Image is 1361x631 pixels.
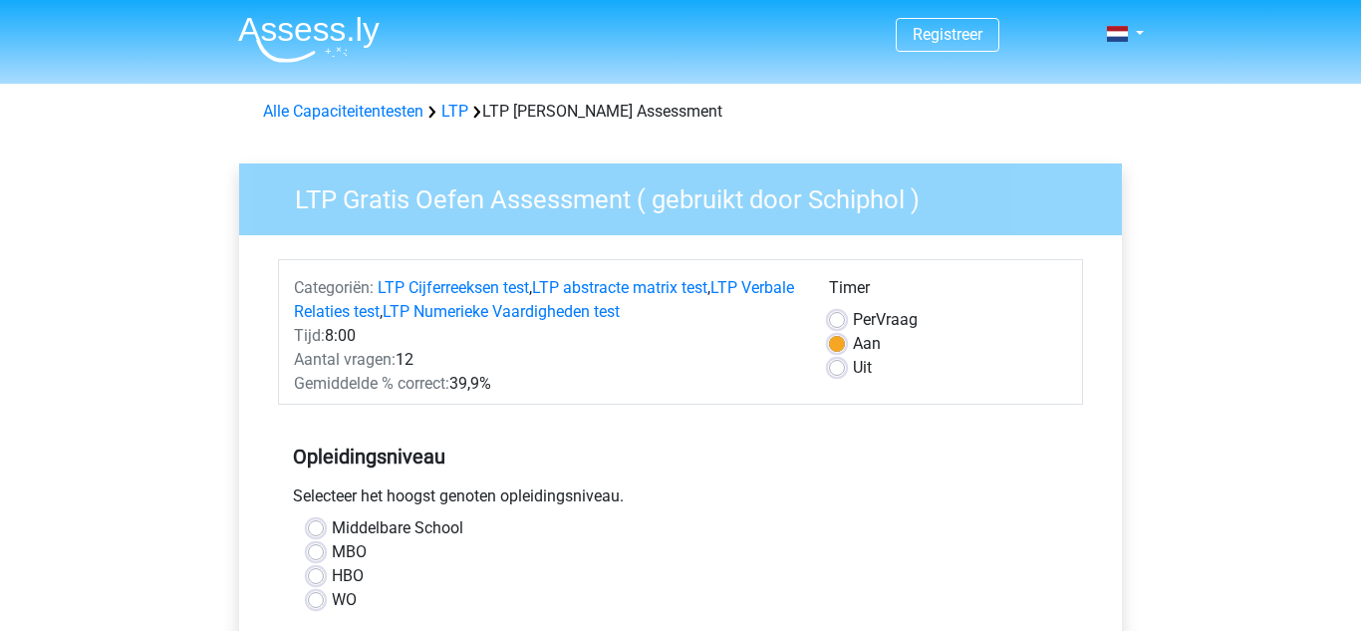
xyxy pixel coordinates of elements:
[383,302,620,321] a: LTP Numerieke Vaardigheden test
[378,278,529,297] a: LTP Cijferreeksen test
[294,350,396,369] span: Aantal vragen:
[293,437,1068,476] h5: Opleidingsniveau
[853,308,918,332] label: Vraag
[271,176,1107,215] h3: LTP Gratis Oefen Assessment ( gebruikt door Schiphol )
[294,278,374,297] span: Categoriën:
[829,276,1067,308] div: Timer
[332,516,463,540] label: Middelbare School
[255,100,1106,124] div: LTP [PERSON_NAME] Assessment
[332,588,357,612] label: WO
[294,374,449,393] span: Gemiddelde % correct:
[332,564,364,588] label: HBO
[279,324,814,348] div: 8:00
[853,332,881,356] label: Aan
[853,356,872,380] label: Uit
[279,348,814,372] div: 12
[332,540,367,564] label: MBO
[278,484,1083,516] div: Selecteer het hoogst genoten opleidingsniveau.
[532,278,707,297] a: LTP abstracte matrix test
[279,372,814,396] div: 39,9%
[279,276,814,324] div: , , ,
[441,102,468,121] a: LTP
[294,326,325,345] span: Tijd:
[263,102,423,121] a: Alle Capaciteitentesten
[913,25,982,44] a: Registreer
[853,310,876,329] span: Per
[238,16,380,63] img: Assessly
